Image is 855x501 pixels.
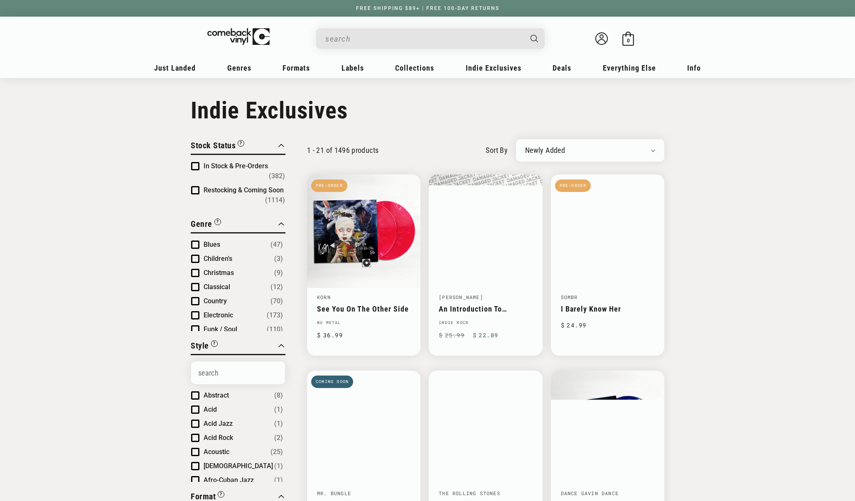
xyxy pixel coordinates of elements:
[204,283,230,291] span: Classical
[325,30,522,47] input: When autocomplete results are available use up and down arrows to review and enter to select
[317,294,331,300] a: Korn
[274,419,283,429] span: Number of products: (1)
[270,296,283,306] span: Number of products: (70)
[348,5,508,11] a: FREE SHIPPING $89+ | FREE 100-DAY RETURNS
[270,282,283,292] span: Number of products: (12)
[204,269,234,277] span: Christmas
[204,391,229,399] span: Abstract
[561,294,578,300] a: Sombr
[204,255,232,263] span: Children's
[395,64,434,72] span: Collections
[191,139,244,154] button: Filter by Stock Status
[204,162,268,170] span: In Stock & Pre-Orders
[204,462,273,470] span: [DEMOGRAPHIC_DATA]
[561,305,654,313] a: I Barely Know Her
[154,64,196,72] span: Just Landed
[204,420,233,427] span: Acid Jazz
[269,171,285,181] span: Number of products: (382)
[274,268,283,278] span: Number of products: (9)
[486,145,508,156] label: sort by
[204,311,233,319] span: Electronic
[204,186,284,194] span: Restocking & Coming Soon
[687,64,701,72] span: Info
[439,305,532,313] a: An Introduction To [PERSON_NAME]
[265,195,285,205] span: Number of products: (1114)
[267,324,283,334] span: Number of products: (110)
[204,405,217,413] span: Acid
[204,476,254,484] span: Afro-Cuban Jazz
[274,433,283,443] span: Number of products: (2)
[627,37,630,44] span: 0
[191,341,209,351] span: Style
[204,448,229,456] span: Acoustic
[274,475,283,485] span: Number of products: (1)
[191,97,664,124] h1: Indie Exclusives
[191,219,212,229] span: Genre
[561,490,619,496] a: Dance Gavin Dance
[603,64,656,72] span: Everything Else
[191,361,285,384] input: Search Options
[191,218,221,232] button: Filter by Genre
[267,310,283,320] span: Number of products: (173)
[466,64,521,72] span: Indie Exclusives
[283,64,310,72] span: Formats
[274,254,283,264] span: Number of products: (3)
[439,490,500,496] a: The Rolling Stones
[317,490,351,496] a: Mr. Bungle
[191,140,236,150] span: Stock Status
[307,146,378,155] p: 1 - 21 of 1496 products
[227,64,251,72] span: Genres
[204,297,227,305] span: Country
[274,461,283,471] span: Number of products: (1)
[317,305,410,313] a: See You On The Other Side
[553,64,571,72] span: Deals
[439,294,483,300] a: [PERSON_NAME]
[523,28,546,49] button: Search
[274,390,283,400] span: Number of products: (8)
[204,241,220,248] span: Blues
[204,434,233,442] span: Acid Rock
[274,405,283,415] span: Number of products: (1)
[342,64,364,72] span: Labels
[270,447,283,457] span: Number of products: (25)
[191,339,218,354] button: Filter by Style
[204,325,237,333] span: Funk / Soul
[316,28,545,49] div: Search
[270,240,283,250] span: Number of products: (47)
